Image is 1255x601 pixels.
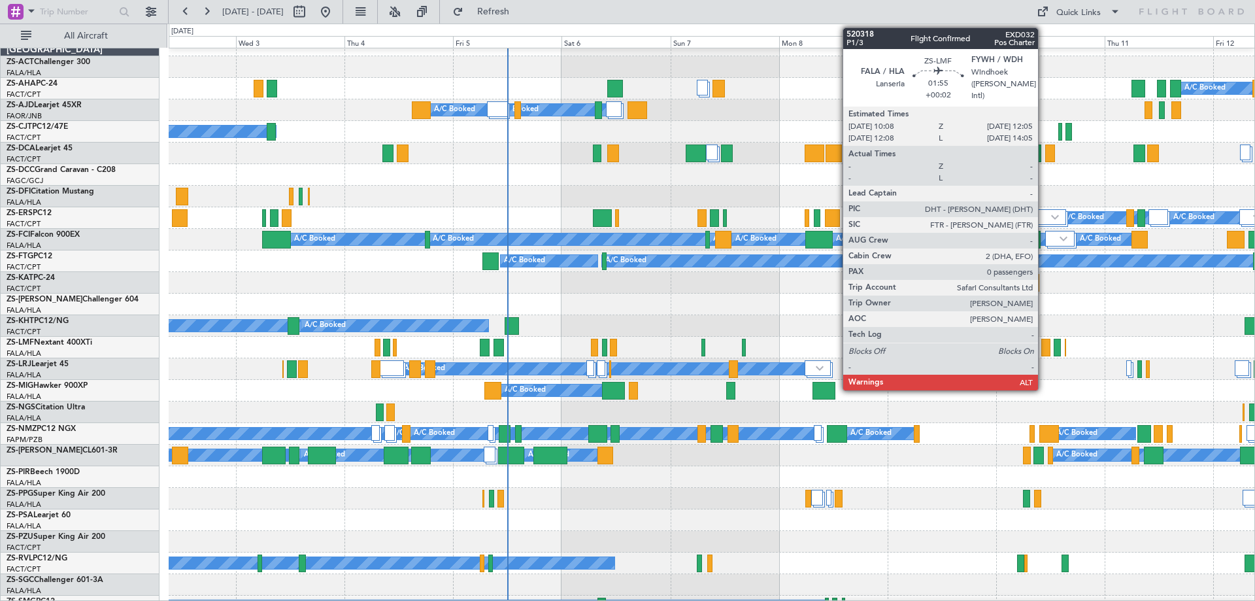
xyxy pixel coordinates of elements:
[7,382,33,390] span: ZS-MIG
[7,555,67,562] a: ZS-RVLPC12/NG
[1063,208,1104,228] div: A/C Booked
[930,251,971,271] div: A/C Booked
[528,445,569,465] div: A/C Booked
[294,230,335,249] div: A/C Booked
[1060,236,1067,241] img: arrow-gray.svg
[7,197,41,207] a: FALA/HLA
[7,219,41,229] a: FACT/CPT
[7,490,105,498] a: ZS-PPGSuper King Air 200
[7,166,116,174] a: ZS-DCCGrand Caravan - C208
[7,101,82,109] a: ZS-AJDLearjet 45XR
[171,26,193,37] div: [DATE]
[7,404,85,411] a: ZS-NGSCitation Ultra
[34,31,138,41] span: All Aircraft
[7,188,31,196] span: ZS-DFI
[7,241,41,250] a: FALA/HLA
[7,296,82,303] span: ZS-[PERSON_NAME]
[304,445,345,465] div: A/C Booked
[7,500,41,509] a: FALA/HLA
[7,521,41,531] a: FALA/HLA
[7,252,52,260] a: ZS-FTGPC12
[7,511,71,519] a: ZS-PSALearjet 60
[7,209,52,217] a: ZS-ERSPC12
[7,154,41,164] a: FACT/CPT
[7,543,41,553] a: FACT/CPT
[7,274,55,282] a: ZS-KATPC-24
[505,381,546,400] div: A/C Booked
[7,339,92,347] a: ZS-LMFNextant 400XTi
[414,424,455,443] div: A/C Booked
[7,262,41,272] a: FACT/CPT
[7,133,41,143] a: FACT/CPT
[446,1,525,22] button: Refresh
[7,533,33,541] span: ZS-PZU
[7,435,42,445] a: FAPM/PZB
[7,490,33,498] span: ZS-PPG
[7,360,69,368] a: ZS-LRJLearjet 45
[236,36,344,48] div: Wed 3
[305,316,346,335] div: A/C Booked
[434,100,475,120] div: A/C Booked
[605,251,646,271] div: A/C Booked
[671,36,779,48] div: Sun 7
[433,230,474,249] div: A/C Booked
[1080,230,1121,249] div: A/C Booked
[1056,7,1101,20] div: Quick Links
[996,36,1105,48] div: Wed 10
[1056,424,1097,443] div: A/C Booked
[1173,208,1214,228] div: A/C Booked
[344,36,453,48] div: Thu 4
[7,101,34,109] span: ZS-AJD
[7,274,33,282] span: ZS-KAT
[7,468,80,476] a: ZS-PIRBeech 1900D
[7,166,35,174] span: ZS-DCC
[7,425,37,433] span: ZS-NMZ
[7,413,41,423] a: FALA/HLA
[7,111,42,121] a: FAOR/JNB
[466,7,521,16] span: Refresh
[7,425,76,433] a: ZS-NMZPC12 NGX
[7,176,43,186] a: FAGC/GCJ
[1051,215,1059,220] img: arrow-gray.svg
[7,349,41,358] a: FALA/HLA
[7,586,41,596] a: FALA/HLA
[7,555,33,562] span: ZS-RVL
[1184,78,1226,98] div: A/C Booked
[7,511,33,519] span: ZS-PSA
[7,80,36,88] span: ZS-AHA
[927,316,957,335] div: No Crew
[7,296,139,303] a: ZS-[PERSON_NAME]Challenger 604
[7,317,69,325] a: ZS-KHTPC12/NG
[561,36,670,48] div: Sat 6
[7,327,41,337] a: FACT/CPT
[7,90,41,99] a: FACT/CPT
[7,145,35,152] span: ZS-DCA
[222,6,284,18] span: [DATE] - [DATE]
[816,366,824,371] img: arrow-gray.svg
[7,478,41,488] a: FALA/HLA
[7,468,30,476] span: ZS-PIR
[7,576,103,584] a: ZS-SGCChallenger 601-3A
[7,58,34,66] span: ZS-ACT
[713,230,754,249] div: A/C Booked
[7,447,118,455] a: ZS-[PERSON_NAME]CL601-3R
[7,252,33,260] span: ZS-FTG
[1105,36,1213,48] div: Thu 11
[1030,1,1127,22] button: Quick Links
[7,382,88,390] a: ZS-MIGHawker 900XP
[14,26,142,46] button: All Aircraft
[7,317,34,325] span: ZS-KHT
[7,231,30,239] span: ZS-FCI
[7,447,82,455] span: ZS-[PERSON_NAME]
[888,36,996,48] div: Tue 9
[7,209,33,217] span: ZS-ERS
[504,251,545,271] div: A/C Booked
[7,123,68,131] a: ZS-CJTPC12/47E
[7,80,58,88] a: ZS-AHAPC-24
[453,36,561,48] div: Fri 5
[7,564,41,574] a: FACT/CPT
[7,360,31,368] span: ZS-LRJ
[7,284,41,294] a: FACT/CPT
[7,58,90,66] a: ZS-ACTChallenger 300
[7,576,34,584] span: ZS-SGC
